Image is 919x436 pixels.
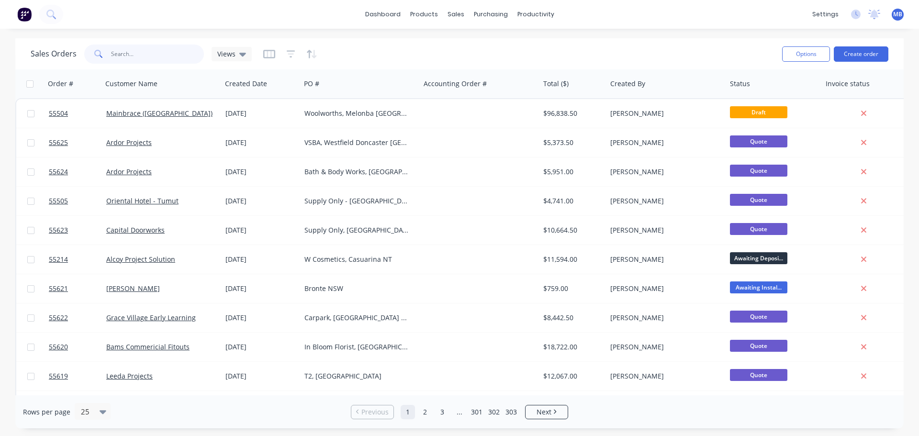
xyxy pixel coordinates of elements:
span: 55625 [49,138,68,147]
div: In Bloom Florist, [GEOGRAPHIC_DATA] [304,342,411,352]
span: Awaiting Deposi... [730,252,787,264]
div: [PERSON_NAME] [610,342,717,352]
div: [DATE] [225,371,297,381]
span: Rows per page [23,407,70,417]
span: Quote [730,165,787,177]
div: [DATE] [225,313,297,323]
span: Quote [730,194,787,206]
a: Page 1 is your current page [401,405,415,419]
span: Quote [730,135,787,147]
span: Quote [730,223,787,235]
div: [PERSON_NAME] [610,225,717,235]
div: $5,373.50 [543,138,600,147]
div: purchasing [469,7,513,22]
div: [DATE] [225,109,297,118]
div: $759.00 [543,284,600,293]
h1: Sales Orders [31,49,77,58]
div: $8,442.50 [543,313,600,323]
span: Views [217,49,235,59]
a: 55624 [49,157,106,186]
span: 55622 [49,313,68,323]
div: [PERSON_NAME] [610,284,717,293]
span: 55620 [49,342,68,352]
div: $18,722.00 [543,342,600,352]
span: Quote [730,369,787,381]
a: 55625 [49,128,106,157]
div: Accounting Order # [424,79,487,89]
div: productivity [513,7,559,22]
span: 55624 [49,167,68,177]
a: Mainbrace ([GEOGRAPHIC_DATA]) [106,109,213,118]
a: [PERSON_NAME] [106,284,160,293]
span: 55619 [49,371,68,381]
div: Total ($) [543,79,569,89]
a: 55504 [49,99,106,128]
a: Leeda Projects [106,371,153,380]
span: Quote [730,311,787,323]
div: [DATE] [225,138,297,147]
div: $10,664.50 [543,225,600,235]
div: $4,741.00 [543,196,600,206]
a: Page 303 [504,405,518,419]
span: 55504 [49,109,68,118]
a: 55620 [49,333,106,361]
div: Order # [48,79,73,89]
div: [DATE] [225,255,297,264]
a: Alcoy Project Solution [106,255,175,264]
span: 55214 [49,255,68,264]
div: sales [443,7,469,22]
div: Created By [610,79,645,89]
div: Bath & Body Works, [GEOGRAPHIC_DATA] [304,167,411,177]
div: settings [807,7,843,22]
div: [PERSON_NAME] [610,167,717,177]
span: Awaiting Instal... [730,281,787,293]
div: W Cosmetics, Casuarina NT [304,255,411,264]
a: 55505 [49,187,106,215]
a: 55214 [49,245,106,274]
a: Page 302 [487,405,501,419]
div: [DATE] [225,225,297,235]
a: Jump forward [452,405,467,419]
span: Previous [361,407,389,417]
div: [DATE] [225,167,297,177]
div: [DATE] [225,342,297,352]
div: Carpark, [GEOGRAPHIC_DATA] Early Learning, [GEOGRAPHIC_DATA] [304,313,411,323]
div: Created Date [225,79,267,89]
a: Ardor Projects [106,138,152,147]
a: Oriental Hotel - Tumut [106,196,179,205]
div: $96,838.50 [543,109,600,118]
div: Status [730,79,750,89]
div: Supply Only, [GEOGRAPHIC_DATA] [304,225,411,235]
div: Invoice status [826,79,870,89]
div: [PERSON_NAME] [610,196,717,206]
a: Bams Commericial Fitouts [106,342,190,351]
input: Search... [111,45,204,64]
div: Woolworths, Melonba [GEOGRAPHIC_DATA] [304,109,411,118]
div: T2, [GEOGRAPHIC_DATA] [304,371,411,381]
a: 55621 [49,274,106,303]
a: dashboard [360,7,405,22]
div: products [405,7,443,22]
a: Next page [526,407,568,417]
a: 55622 [49,303,106,332]
a: 55618 [49,391,106,420]
span: Draft [730,106,787,118]
a: Previous page [351,407,393,417]
div: [PERSON_NAME] [610,255,717,264]
div: $5,951.00 [543,167,600,177]
div: [PERSON_NAME] [610,371,717,381]
a: Page 3 [435,405,449,419]
a: 55623 [49,216,106,245]
div: [DATE] [225,196,297,206]
span: Quote [730,340,787,352]
span: 55505 [49,196,68,206]
span: Next [537,407,551,417]
div: Supply Only - [GEOGRAPHIC_DATA], [GEOGRAPHIC_DATA] [GEOGRAPHIC_DATA] [304,196,411,206]
a: Grace Village Early Learning [106,313,196,322]
div: $11,594.00 [543,255,600,264]
div: $12,067.00 [543,371,600,381]
div: Customer Name [105,79,157,89]
button: Options [782,46,830,62]
a: 55619 [49,362,106,391]
div: Bronte NSW [304,284,411,293]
